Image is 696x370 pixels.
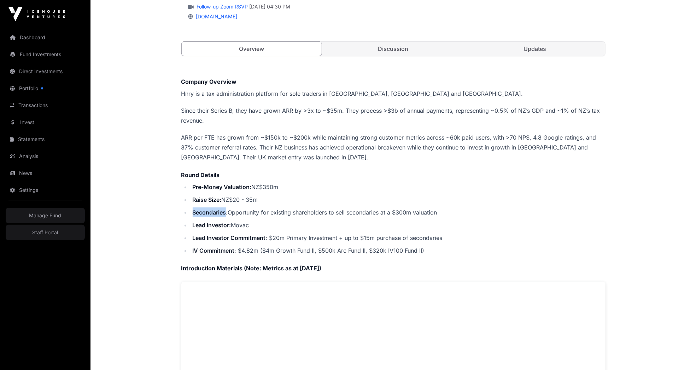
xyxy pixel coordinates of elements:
[193,196,222,203] strong: Raise Size:
[181,133,606,162] p: ARR per FTE has grown from ~$150k to ~$200k while maintaining strong customer metrics across ~60k...
[193,247,235,254] strong: IV Commitment
[6,182,85,198] a: Settings
[6,131,85,147] a: Statements
[6,47,85,62] a: Fund Investments
[6,114,85,130] a: Invest
[6,98,85,113] a: Transactions
[8,7,65,21] img: Icehouse Ventures Logo
[661,336,696,370] iframe: Chat Widget
[181,41,322,56] a: Overview
[181,265,322,272] strong: Introduction Materials (Note: Metrics as at [DATE])
[193,209,228,216] strong: Secondaries:
[191,195,606,205] li: NZ$20 - 35m
[6,148,85,164] a: Analysis
[193,222,231,229] strong: Lead Investor:
[465,42,605,56] a: Updates
[181,78,237,85] strong: Company Overview
[181,171,220,178] strong: Round Details
[195,3,248,10] a: Follow-up Zoom RSVP
[181,89,606,99] p: Hnry is a tax administration platform for sole traders in [GEOGRAPHIC_DATA], [GEOGRAPHIC_DATA] an...
[193,13,238,19] a: [DOMAIN_NAME]
[6,225,85,240] a: Staff Portal
[191,233,606,243] li: : $20m Primary Investment + up to $15m purchase of secondaries
[191,220,606,230] li: Movac
[193,234,266,241] strong: Lead Investor Commitment
[6,165,85,181] a: News
[250,3,291,10] span: [DATE] 04:30 PM
[181,106,606,125] p: Since their Series B, they have grown ARR by >3x to ~$35m. They process >$3b of annual payments, ...
[191,182,606,192] li: NZ$350m
[182,42,605,56] nav: Tabs
[193,183,252,190] strong: Pre-Money Valuation:
[323,42,463,56] a: Discussion
[6,81,85,96] a: Portfolio
[191,207,606,217] li: Opportunity for existing shareholders to sell secondaries at a $300m valuation
[191,246,606,256] li: : $4.82m ($4m Growth Fund II, $500k Arc Fund II, $320k IV100 Fund II)
[6,208,85,223] a: Manage Fund
[6,64,85,79] a: Direct Investments
[6,30,85,45] a: Dashboard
